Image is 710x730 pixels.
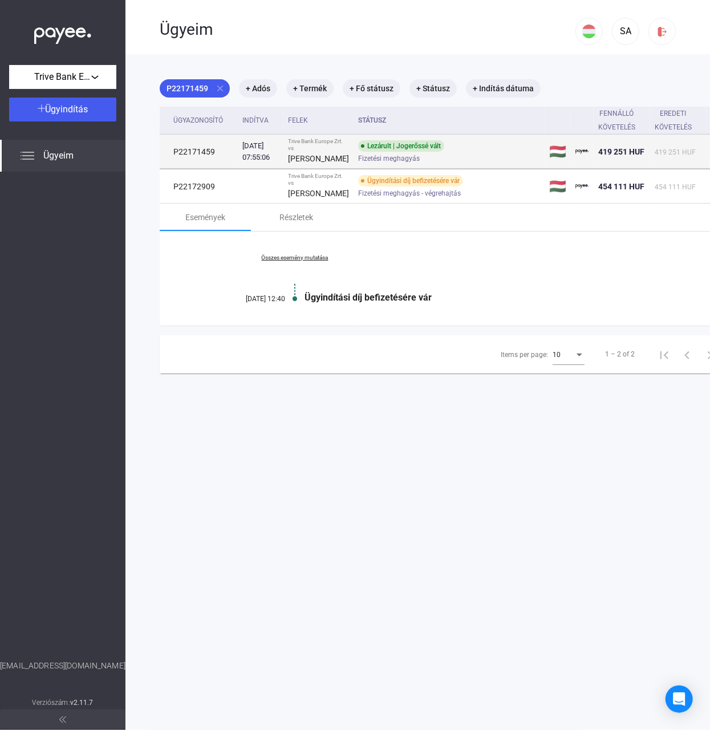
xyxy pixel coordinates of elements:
div: Ügyazonosító [173,113,233,127]
div: Eredeti követelés [655,107,702,134]
strong: [PERSON_NAME] [288,189,349,198]
div: [DATE] 12:40 [217,295,285,303]
mat-icon: close [215,83,225,94]
button: Previous page [676,343,699,366]
div: Részletek [280,210,314,224]
span: 419 251 HUF [655,148,696,156]
div: Items per page: [501,348,548,362]
span: 454 111 HUF [598,182,644,191]
img: HU [582,25,596,38]
span: Fizetési meghagyás [358,152,420,165]
div: SA [616,25,635,38]
img: payee-logo [575,180,589,193]
td: 🇭🇺 [545,169,571,204]
span: 419 251 HUF [598,147,644,156]
strong: v2.11.7 [70,699,94,707]
div: Trive Bank Europe Zrt. vs [288,173,349,186]
div: Indítva [242,113,269,127]
button: First page [653,343,676,366]
span: Ügyeim [43,149,74,163]
button: HU [575,18,603,45]
div: Lezárult | Jogerőssé vált [358,140,444,152]
td: P22172909 [160,169,238,204]
span: Trive Bank Europe Zrt. [34,70,91,84]
div: Open Intercom Messenger [666,686,693,713]
span: Ügyindítás [46,104,88,115]
div: Indítva [242,113,279,127]
mat-chip: + Fő státusz [343,79,400,98]
div: Ügyeim [160,20,575,39]
div: Ügyazonosító [173,113,223,127]
div: Felek [288,113,308,127]
span: 10 [553,351,561,359]
div: Események [185,210,225,224]
td: P22171459 [160,135,238,169]
span: 454 111 HUF [655,183,696,191]
mat-chip: P22171459 [160,79,230,98]
img: plus-white.svg [38,104,46,112]
div: Fennálló követelés [598,107,635,134]
div: 1 – 2 of 2 [605,347,635,361]
a: Összes esemény mutatása [217,254,373,261]
img: white-payee-white-dot.svg [34,21,91,44]
mat-select: Items per page: [553,347,585,361]
button: Trive Bank Europe Zrt. [9,65,116,89]
img: list.svg [21,149,34,163]
mat-chip: + Indítás dátuma [466,79,541,98]
mat-chip: + Státusz [409,79,457,98]
strong: [PERSON_NAME] [288,154,349,163]
div: Trive Bank Europe Zrt. vs [288,138,349,152]
img: arrow-double-left-grey.svg [59,716,66,723]
span: Fizetési meghagyás - végrehajtás [358,186,461,200]
th: Státusz [354,107,545,135]
div: Fennálló követelés [598,107,646,134]
div: Ügyindítási díj befizetésére vár [358,175,463,186]
button: SA [612,18,639,45]
div: [DATE] 07:55:06 [242,140,279,163]
div: Felek [288,113,349,127]
button: logout-red [648,18,676,45]
td: 🇭🇺 [545,135,571,169]
img: logout-red [656,26,668,38]
mat-chip: + Termék [286,79,334,98]
div: Eredeti követelés [655,107,692,134]
button: Ügyindítás [9,98,116,121]
div: Ügyindítási díj befizetésére vár [305,292,692,303]
mat-chip: + Adós [239,79,277,98]
img: payee-logo [575,145,589,159]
